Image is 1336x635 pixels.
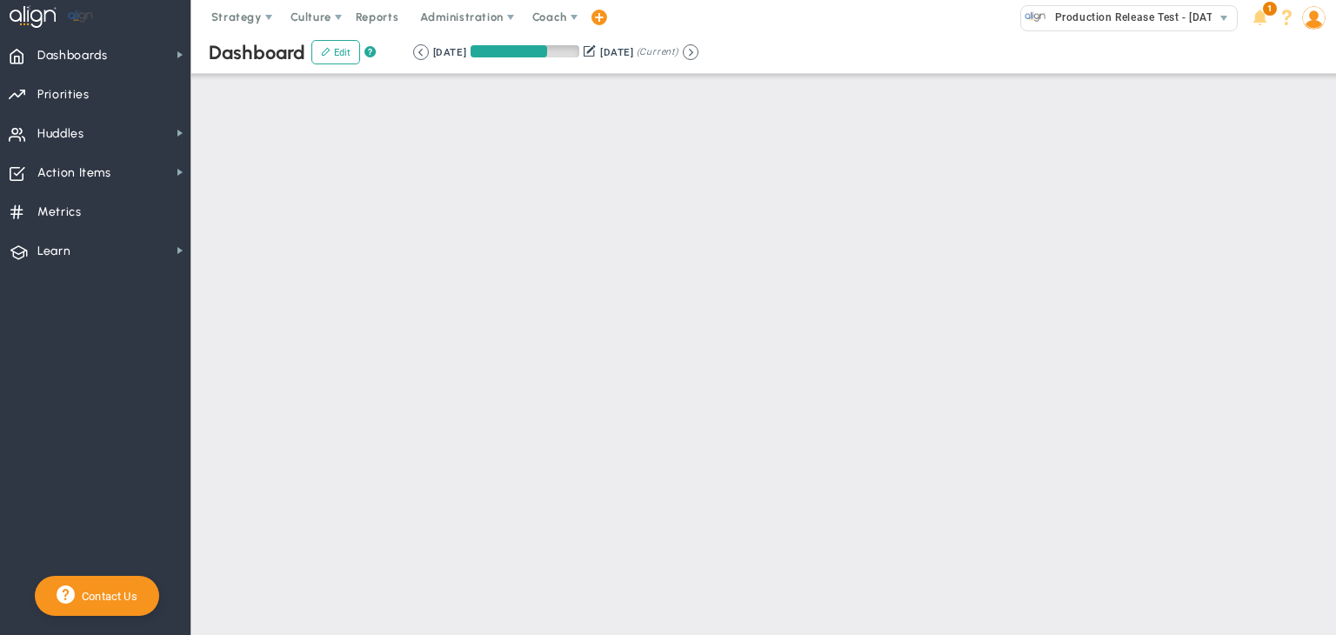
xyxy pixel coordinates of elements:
[1212,6,1237,30] span: select
[291,10,331,23] span: Culture
[37,233,70,270] span: Learn
[471,45,579,57] div: Period Progress: 70% Day 63 of 90 with 27 remaining.
[413,44,429,60] button: Go to previous period
[75,590,137,603] span: Contact Us
[420,10,503,23] span: Administration
[37,37,108,74] span: Dashboards
[211,10,262,23] span: Strategy
[1263,2,1277,16] span: 1
[37,155,111,191] span: Action Items
[209,41,305,64] span: Dashboard
[311,40,360,64] button: Edit
[637,44,678,60] span: (Current)
[37,116,84,152] span: Huddles
[1302,6,1326,30] img: 208890.Person.photo
[600,44,633,60] div: [DATE]
[433,44,466,60] div: [DATE]
[37,77,90,113] span: Priorities
[683,44,698,60] button: Go to next period
[1025,6,1046,28] img: 33466.Company.photo
[532,10,567,23] span: Coach
[1046,6,1279,29] span: Production Release Test - [DATE] (Sandbox)
[37,194,82,231] span: Metrics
